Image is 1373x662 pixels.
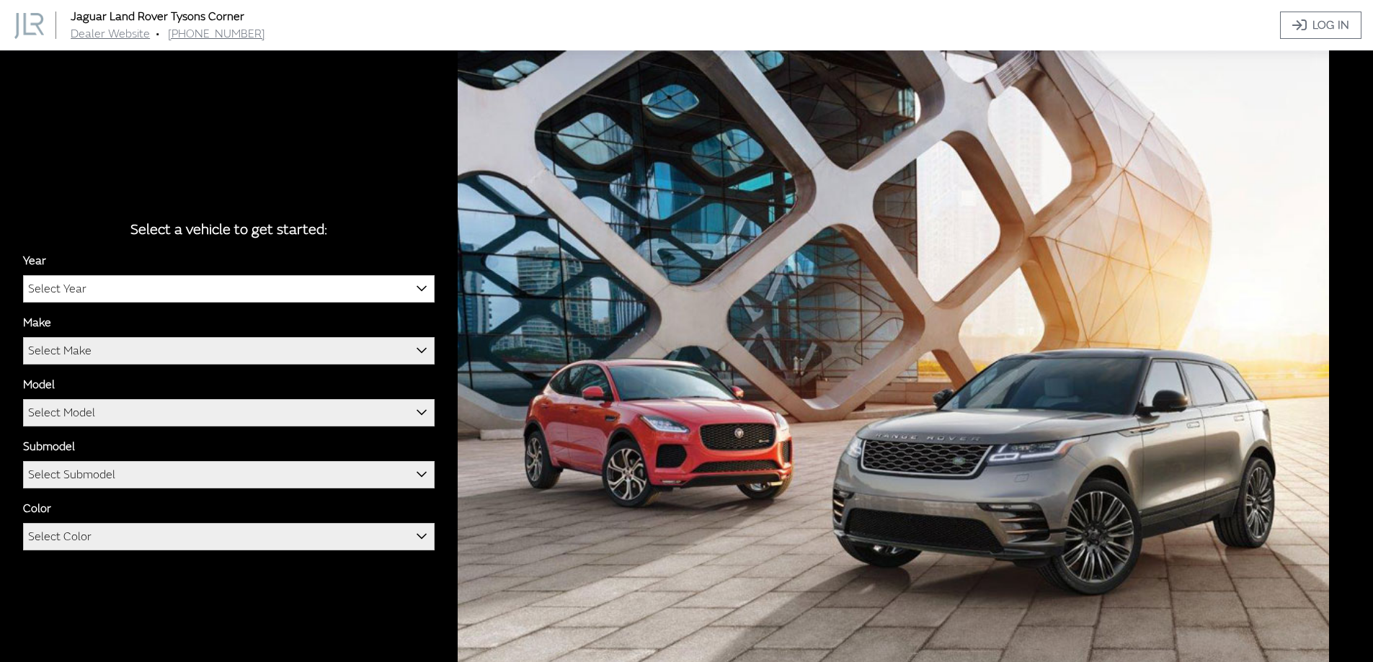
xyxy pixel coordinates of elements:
[23,337,435,364] span: Select Make
[28,524,92,550] span: Select Color
[23,275,435,303] span: Select Year
[14,13,44,39] img: Dashboard
[28,400,95,426] span: Select Model
[23,500,51,517] label: Color
[24,338,434,364] span: Select Make
[23,314,51,331] label: Make
[23,461,435,488] span: Select Submodel
[1312,17,1349,34] span: Log In
[23,376,55,393] label: Model
[24,524,434,550] span: Select Color
[24,400,434,426] span: Select Model
[24,462,434,488] span: Select Submodel
[28,462,115,488] span: Select Submodel
[23,438,75,455] label: Submodel
[1280,12,1361,39] a: Log In
[24,276,434,302] span: Select Year
[14,12,68,38] a: Jaguar Land Rover Tysons Corner logo
[156,27,159,41] span: •
[23,219,435,241] div: Select a vehicle to get started:
[23,523,435,550] span: Select Color
[23,252,46,269] label: Year
[28,338,92,364] span: Select Make
[28,276,86,302] span: Select Year
[71,27,150,41] a: Dealer Website
[168,27,265,41] a: [PHONE_NUMBER]
[23,399,435,426] span: Select Model
[71,9,244,24] a: Jaguar Land Rover Tysons Corner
